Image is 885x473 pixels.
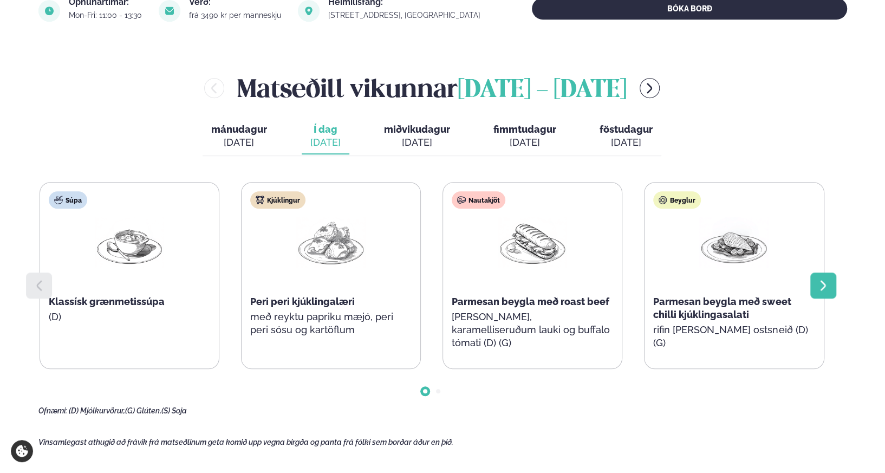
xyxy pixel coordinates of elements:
[452,296,609,307] span: Parmesan beygla með roast beef
[493,124,556,135] span: fimmtudagur
[659,196,667,204] img: bagle-new-16px.svg
[375,119,459,154] button: miðvikudagur [DATE]
[328,9,484,22] a: link
[302,119,349,154] button: Í dag [DATE]
[189,11,285,20] div: frá 3490 kr per manneskju
[250,191,305,209] div: Kjúklingur
[653,323,815,349] p: rifin [PERSON_NAME] ostsneið (D) (G)
[211,136,267,149] div: [DATE]
[256,196,264,204] img: chicken.svg
[600,124,653,135] span: föstudagur
[49,310,210,323] p: (D)
[237,70,627,106] h2: Matseðill vikunnar
[653,191,701,209] div: Beyglur
[250,296,355,307] span: Peri peri kjúklingalæri
[498,217,567,268] img: Panini.png
[49,191,87,209] div: Súpa
[457,196,466,204] img: beef.svg
[11,440,33,462] a: Cookie settings
[384,136,450,149] div: [DATE]
[310,123,341,136] span: Í dag
[600,136,653,149] div: [DATE]
[640,78,660,98] button: menu-btn-right
[54,196,63,204] img: soup.svg
[95,217,164,268] img: Soup.png
[296,217,366,268] img: Chicken-thighs.png
[591,119,661,154] button: föstudagur [DATE]
[250,310,412,336] p: með reyktu papriku mæjó, peri peri sósu og kartöflum
[699,217,769,268] img: Chicken-breast.png
[653,296,791,320] span: Parmesan beygla með sweet chilli kjúklingasalati
[69,406,125,415] span: (D) Mjólkurvörur,
[69,11,146,20] div: Mon-Fri: 11:00 - 13:30
[423,389,427,393] span: Go to slide 1
[125,406,161,415] span: (G) Glúten,
[452,191,505,209] div: Nautakjöt
[458,79,627,102] span: [DATE] - [DATE]
[161,406,187,415] span: (S) Soja
[436,389,440,393] span: Go to slide 2
[203,119,276,154] button: mánudagur [DATE]
[384,124,450,135] span: miðvikudagur
[310,136,341,149] div: [DATE]
[204,78,224,98] button: menu-btn-left
[38,406,67,415] span: Ofnæmi:
[49,296,165,307] span: Klassísk grænmetissúpa
[452,310,613,349] p: [PERSON_NAME], karamelliseruðum lauki og buffalo tómati (D) (G)
[485,119,565,154] button: fimmtudagur [DATE]
[211,124,267,135] span: mánudagur
[38,438,453,446] span: Vinsamlegast athugið að frávik frá matseðlinum geta komið upp vegna birgða og panta frá fólki sem...
[493,136,556,149] div: [DATE]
